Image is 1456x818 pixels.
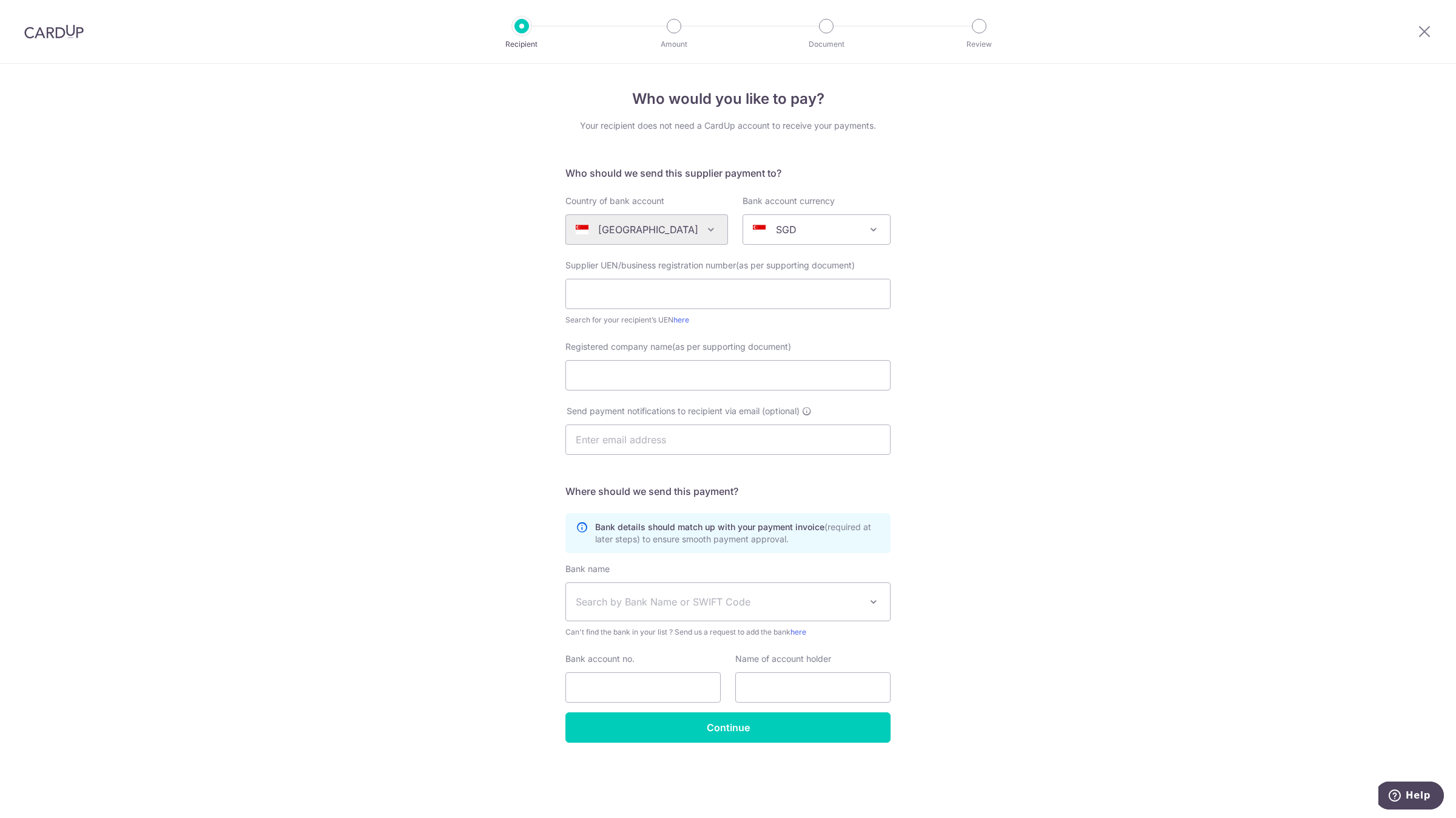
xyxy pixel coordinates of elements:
[565,341,791,352] span: Registered company name(as per supporting document)
[565,166,891,180] h5: Who should we send this supplier payment to?
[565,88,891,110] h4: Who would you like to pay?
[673,315,689,324] a: here
[27,9,52,19] span: Help
[565,120,891,132] div: Your recipient does not need a CardUp account to receive your payments.
[565,260,855,270] span: Supplier UEN/business registration number(as per supporting document)
[24,24,84,39] img: CardUp
[1378,782,1444,812] iframe: Opens a widget where you can find more information
[567,405,800,417] span: Send payment notifications to recipient via email (optional)
[565,484,891,499] h5: Where should we send this payment?
[565,424,891,455] input: Enter email address
[743,195,835,207] label: Bank account currency
[629,38,719,50] p: Amount
[565,195,664,207] label: Country of bank account
[743,215,890,244] span: SGD
[576,595,861,609] span: Search by Bank Name or SWIFT Code
[477,38,567,50] p: Recipient
[781,38,871,50] p: Document
[565,314,891,326] div: Search for your recipient’s UEN
[565,653,635,665] label: Bank account no.
[776,222,797,237] p: SGD
[743,214,891,245] span: SGD
[565,563,610,575] label: Bank name
[934,38,1024,50] p: Review
[565,626,891,638] span: Can't find the bank in your list ? Send us a request to add the bank
[565,712,891,743] input: Continue
[595,521,880,545] p: Bank details should match up with your payment invoice
[735,653,831,665] label: Name of account holder
[790,627,806,636] a: here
